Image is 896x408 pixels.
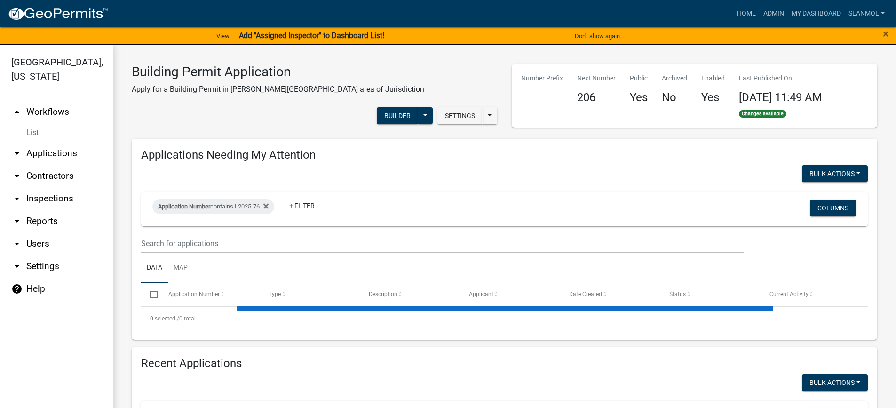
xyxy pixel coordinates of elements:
p: Next Number [577,73,616,83]
datatable-header-cell: Status [660,283,761,305]
button: Bulk Actions [802,374,868,391]
h4: No [662,91,687,104]
h4: 206 [577,91,616,104]
span: Changes available [739,110,787,118]
datatable-header-cell: Type [259,283,359,305]
span: [DATE] 11:49 AM [739,91,822,104]
h4: Applications Needing My Attention [141,148,868,162]
a: Map [168,253,193,283]
datatable-header-cell: Application Number [159,283,259,305]
p: Number Prefix [521,73,563,83]
strong: Add "Assigned Inspector" to Dashboard List! [239,31,384,40]
i: arrow_drop_down [11,216,23,227]
a: + Filter [282,197,322,214]
i: arrow_drop_up [11,106,23,118]
span: Date Created [569,291,602,297]
i: arrow_drop_down [11,148,23,159]
span: × [883,27,889,40]
a: Data [141,253,168,283]
i: arrow_drop_down [11,170,23,182]
i: arrow_drop_down [11,238,23,249]
a: My Dashboard [788,5,845,23]
h4: Recent Applications [141,357,868,370]
a: Admin [760,5,788,23]
p: Apply for a Building Permit in [PERSON_NAME][GEOGRAPHIC_DATA] area of Jurisdiction [132,84,424,95]
datatable-header-cell: Description [360,283,460,305]
p: Enabled [701,73,725,83]
p: Last Published On [739,73,822,83]
span: Application Number [168,291,220,297]
h4: Yes [630,91,648,104]
span: Description [369,291,397,297]
datatable-header-cell: Current Activity [761,283,861,305]
h3: Building Permit Application [132,64,424,80]
button: Bulk Actions [802,165,868,182]
div: contains L2025-76 [152,199,274,214]
span: Application Number [158,203,210,210]
i: arrow_drop_down [11,261,23,272]
button: Settings [437,107,483,124]
input: Search for applications [141,234,744,253]
button: Don't show again [571,28,624,44]
p: Public [630,73,648,83]
i: arrow_drop_down [11,193,23,204]
span: Current Activity [769,291,809,297]
button: Columns [810,200,856,216]
div: 0 total [141,307,868,330]
button: Builder [377,107,418,124]
a: View [213,28,233,44]
a: Home [733,5,760,23]
p: Archived [662,73,687,83]
span: Applicant [469,291,493,297]
span: Type [269,291,281,297]
datatable-header-cell: Select [141,283,159,305]
a: SeanMoe [845,5,888,23]
span: 0 selected / [150,315,179,322]
span: Status [669,291,686,297]
datatable-header-cell: Date Created [560,283,660,305]
datatable-header-cell: Applicant [460,283,560,305]
h4: Yes [701,91,725,104]
button: Close [883,28,889,40]
i: help [11,283,23,295]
